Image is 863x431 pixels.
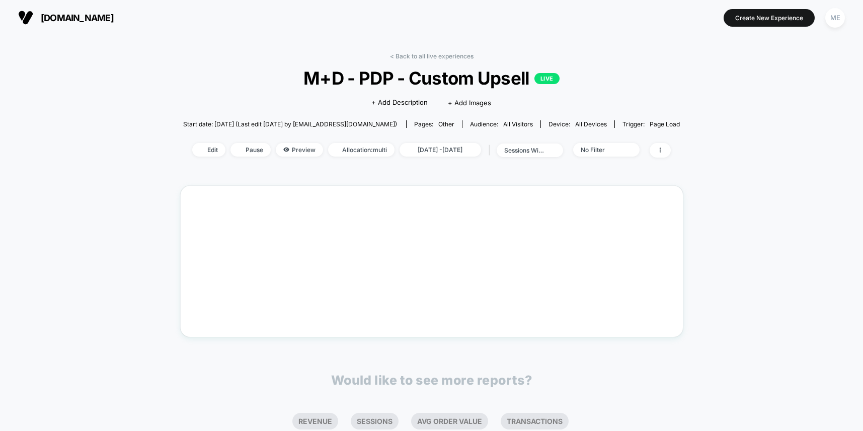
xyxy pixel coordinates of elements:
[15,10,117,26] button: [DOMAIN_NAME]
[328,143,395,157] span: Allocation: multi
[41,13,114,23] span: [DOMAIN_NAME]
[371,98,428,108] span: + Add Description
[486,143,497,158] span: |
[276,143,323,157] span: Preview
[650,120,680,128] span: Page Load
[192,143,225,157] span: Edit
[822,8,848,28] button: ME
[575,120,607,128] span: all devices
[438,120,454,128] span: other
[540,120,614,128] span: Device:
[208,67,655,89] span: M+D - PDP - Custom Upsell
[414,120,454,128] div: Pages:
[825,8,845,28] div: ME
[581,146,621,154] div: No Filter
[501,413,569,429] li: Transactions
[504,147,544,154] div: sessions with impression
[230,143,271,157] span: Pause
[470,120,533,128] div: Audience:
[183,120,397,128] span: Start date: [DATE] (Last edit [DATE] by [EMAIL_ADDRESS][DOMAIN_NAME])
[292,413,338,429] li: Revenue
[18,10,33,25] img: Visually logo
[411,413,488,429] li: Avg Order Value
[351,413,399,429] li: Sessions
[400,143,481,157] span: [DATE] - [DATE]
[534,73,560,84] p: LIVE
[448,99,491,107] span: + Add Images
[622,120,680,128] div: Trigger:
[503,120,533,128] span: All Visitors
[724,9,815,27] button: Create New Experience
[390,52,474,60] a: < Back to all live experiences
[331,373,532,388] p: Would like to see more reports?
